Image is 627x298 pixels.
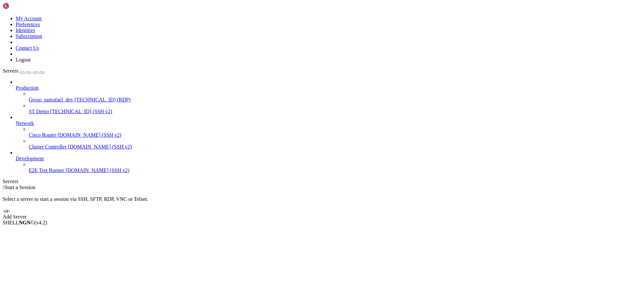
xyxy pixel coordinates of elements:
[16,150,624,173] li: Development
[68,144,132,149] span: [DOMAIN_NAME] (SSH v2)
[66,167,130,173] span: [DOMAIN_NAME] (SSH v2)
[3,3,40,9] img: Shellngn
[29,91,624,103] li: Gesso_sanrafael_dev [TECHNICAL_ID] (RDP)
[16,16,42,21] a: My Account
[29,138,624,150] li: Cluster Controller [DOMAIN_NAME] (SSH v2)
[19,220,31,225] b: NGN
[16,156,624,162] a: Development
[16,45,39,51] a: Contact Us
[29,97,624,103] a: Gesso_sanrafael_dev [TECHNICAL_ID] (RDP)
[57,132,121,138] span: [DOMAIN_NAME] (SSH v2)
[29,167,624,173] a: E2E Test Runner [DOMAIN_NAME] (SSH v2)
[3,179,624,184] div: Servers
[16,156,44,161] span: Development
[16,57,31,62] a: Logout
[16,85,624,91] a: Production
[29,132,56,138] span: Cisco Router
[29,144,67,149] span: Cluster Controller
[3,214,624,220] div: Add Server
[16,120,624,126] a: Network
[16,27,35,33] a: Identities
[16,79,624,114] li: Production
[3,68,44,74] a: Servers
[16,22,40,27] a: Preferences
[5,184,35,190] span: Start a Session
[16,120,34,126] span: Network
[3,68,18,74] span: Servers
[50,109,112,114] span: [TECHNICAL_ID] (SSH v2)
[3,184,5,190] span: 
[29,167,64,173] span: E2E Test Runner
[29,103,624,114] li: ST Demo [TECHNICAL_ID] (SSH v2)
[16,85,39,91] span: Production
[16,114,624,150] li: Network
[3,220,47,225] span: SHELL ©
[35,220,47,225] span: 4.2.0
[74,97,131,102] span: [TECHNICAL_ID] (RDP)
[29,162,624,173] li: E2E Test Runner [DOMAIN_NAME] (SSH v2)
[29,109,624,114] a: ST Demo [TECHNICAL_ID] (SSH v2)
[29,109,49,114] span: ST Demo
[29,144,624,150] a: Cluster Controller [DOMAIN_NAME] (SSH v2)
[3,190,624,214] div: Select a server to start a session via SSH, SFTP, RDP, VNC or Telnet. -or-
[16,33,42,39] a: Subscription
[29,126,624,138] li: Cisco Router [DOMAIN_NAME] (SSH v2)
[29,132,624,138] a: Cisco Router [DOMAIN_NAME] (SSH v2)
[29,97,73,102] span: Gesso_sanrafael_dev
